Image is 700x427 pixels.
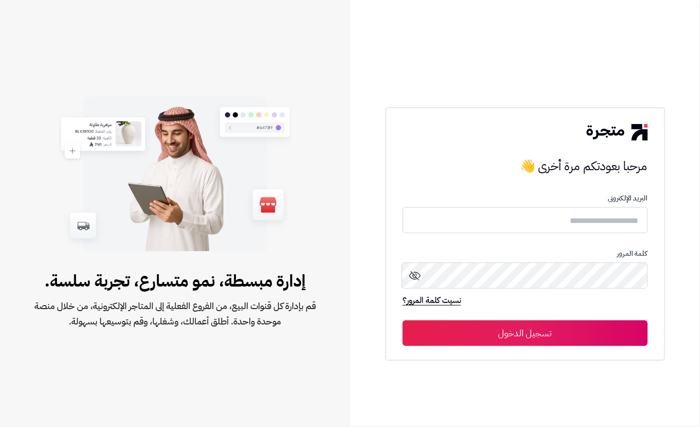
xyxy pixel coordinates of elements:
[403,250,648,258] p: كلمة المرور
[403,194,648,202] p: البريد الإلكترونى
[33,269,317,293] span: إدارة مبسطة، نمو متسارع، تجربة سلسة.
[403,156,648,176] h3: مرحبا بعودتكم مرة أخرى 👋
[403,294,461,309] a: نسيت كلمة المرور؟
[587,124,647,140] img: logo-2.png
[403,320,648,346] button: تسجيل الدخول
[33,298,317,329] span: قم بإدارة كل قنوات البيع، من الفروع الفعلية إلى المتاجر الإلكترونية، من خلال منصة موحدة واحدة. أط...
